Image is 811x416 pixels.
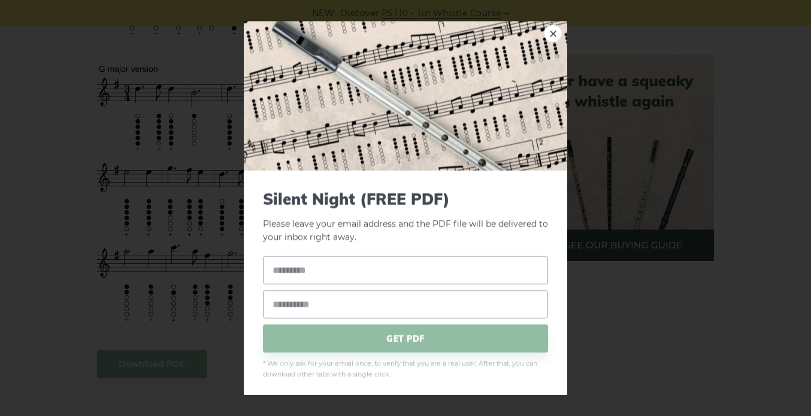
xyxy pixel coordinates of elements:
img: Tin Whistle Tab Preview [244,21,567,171]
a: × [544,25,562,42]
p: Please leave your email address and the PDF file will be delivered to your inbox right away. [263,190,548,245]
span: GET PDF [263,324,548,353]
span: Silent Night (FREE PDF) [263,190,548,208]
span: * We only ask for your email once, to verify that you are a real user. After that, you can downlo... [263,359,548,380]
